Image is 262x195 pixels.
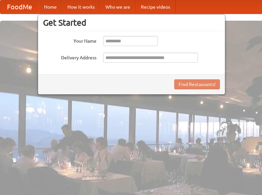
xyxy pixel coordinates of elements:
[39,0,62,14] a: Home
[136,0,176,14] a: Recipe videos
[174,79,220,89] button: Find Restaurants!
[100,0,136,14] a: Who we are
[43,36,96,44] label: Your Name
[62,0,100,14] a: How it works
[43,53,96,61] label: Delivery Address
[0,0,39,14] a: FoodMe
[43,18,220,28] h3: Get Started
